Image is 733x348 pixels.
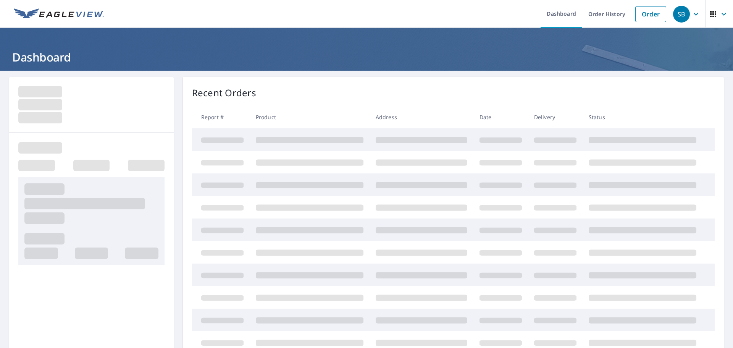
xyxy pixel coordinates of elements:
[250,106,370,128] th: Product
[370,106,473,128] th: Address
[192,86,256,100] p: Recent Orders
[192,106,250,128] th: Report #
[9,49,724,65] h1: Dashboard
[473,106,528,128] th: Date
[583,106,702,128] th: Status
[673,6,690,23] div: SB
[14,8,104,20] img: EV Logo
[635,6,666,22] a: Order
[528,106,583,128] th: Delivery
